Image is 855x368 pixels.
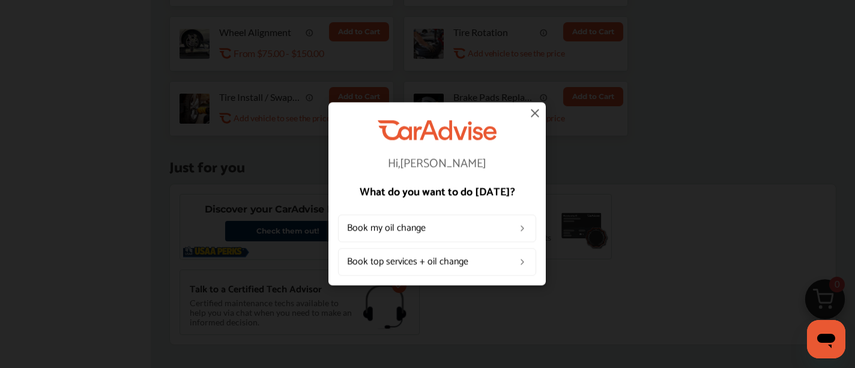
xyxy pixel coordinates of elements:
img: close-icon.a004319c.svg [528,106,542,120]
iframe: Button to launch messaging window [807,320,845,358]
img: left_arrow_icon.0f472efe.svg [518,223,527,233]
a: Book top services + oil change [338,248,536,276]
p: Hi, [PERSON_NAME] [338,158,536,170]
a: Book my oil change [338,214,536,242]
p: What do you want to do [DATE]? [338,187,536,198]
img: CarAdvise Logo [378,120,497,140]
img: left_arrow_icon.0f472efe.svg [518,257,527,267]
